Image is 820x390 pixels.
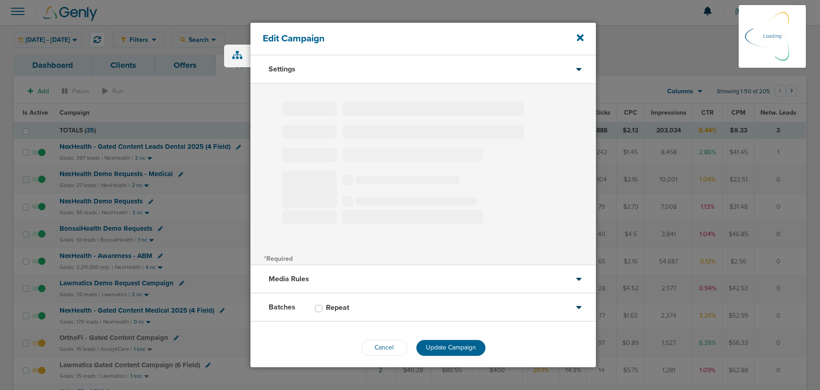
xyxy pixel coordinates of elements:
p: Loading [763,31,781,42]
h3: Repeat [326,303,349,312]
button: Update Campaign [416,340,485,356]
span: *Required [264,255,293,263]
h3: Media Rules [269,274,309,284]
h3: Settings [269,65,295,74]
h4: Edit Campaign [263,33,551,44]
span: Update Campaign [426,344,476,351]
h3: Batches [269,303,295,312]
button: Cancel [361,340,407,356]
